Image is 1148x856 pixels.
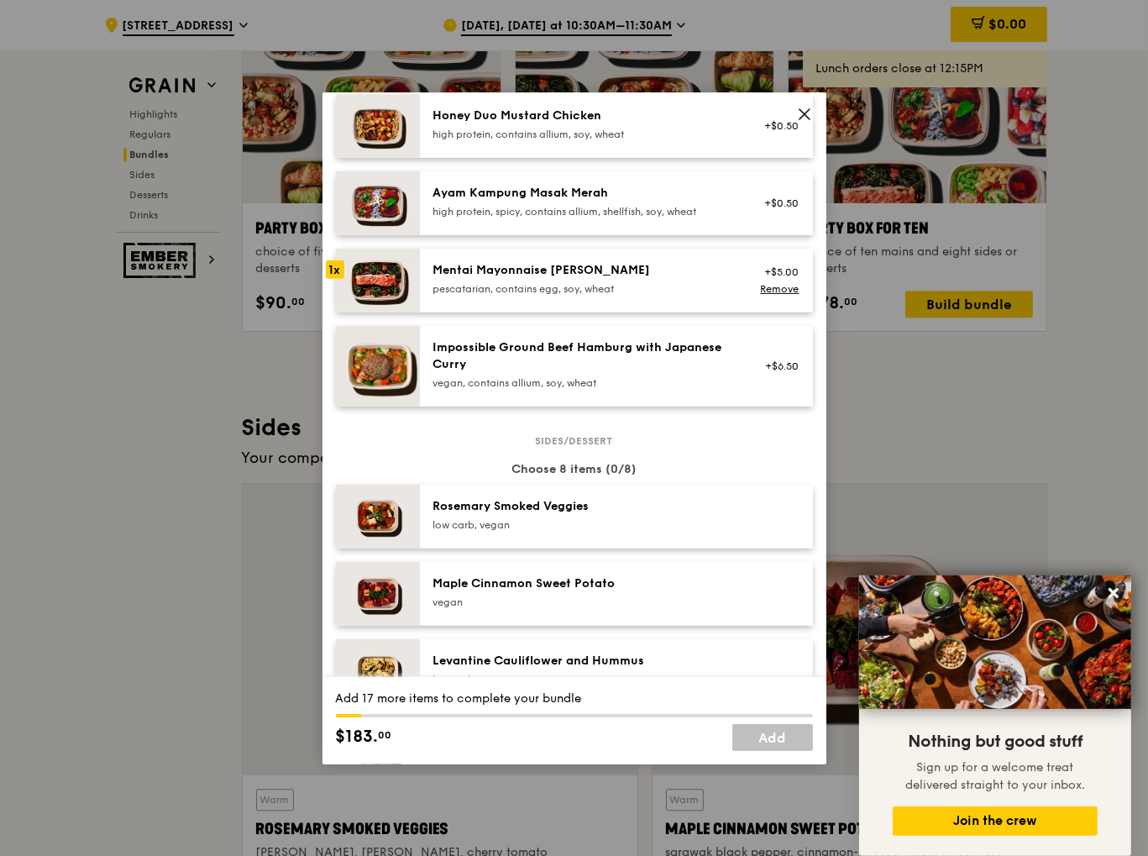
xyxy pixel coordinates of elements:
span: Sides/dessert [529,434,620,448]
img: daily_normal_HORZ-Impossible-Hamburg-With-Japanese-Curry.jpg [336,326,420,407]
div: Mentai Mayonnaise [PERSON_NAME] [433,262,735,279]
img: DSC07876-Edit02-Large.jpeg [859,575,1131,709]
div: Maple Cinnamon Sweet Potato [433,575,735,592]
div: +$5.00 [755,265,799,279]
img: daily_normal_Thyme-Rosemary-Zucchini-HORZ.jpg [336,485,420,549]
div: Rosemary Smoked Veggies [433,498,735,515]
div: +$6.50 [755,360,799,373]
img: daily_normal_Honey_Duo_Mustard_Chicken__Horizontal_.jpg [336,94,420,158]
div: high protein, contains allium, soy, wheat [433,128,735,141]
img: daily_normal_Levantine_Cauliflower_and_Hummus__Horizontal_.jpg [336,639,420,703]
img: daily_normal_Mentai-Mayonnaise-Aburi-Salmon-HORZ.jpg [336,249,420,312]
a: Add [732,724,813,751]
div: Choose 8 items (0/8) [336,461,813,478]
img: daily_normal_Ayam_Kampung_Masak_Merah_Horizontal_.jpg [336,171,420,235]
div: Add 17 more items to complete your bundle [336,691,813,707]
img: daily_normal_Maple_Cinnamon_Sweet_Potato__Horizontal_.jpg [336,562,420,626]
span: Sign up for a welcome treat delivered straight to your inbox. [905,760,1085,792]
div: low carb, vegan [433,518,735,532]
div: +$0.50 [755,119,799,133]
button: Close [1100,580,1127,607]
div: low carb, vegan [433,673,735,686]
div: Levantine Cauliflower and Hummus [433,653,735,670]
div: pescatarian, contains egg, soy, wheat [433,282,735,296]
div: Honey Duo Mustard Chicken [433,108,735,124]
div: high protein, spicy, contains allium, shellfish, soy, wheat [433,205,735,218]
div: Impossible Ground Beef Hamburg with Japanese Curry [433,339,735,373]
div: vegan [433,596,735,609]
a: Remove [760,283,799,295]
span: $183. [336,724,379,749]
span: 00 [379,728,392,742]
span: Nothing but good stuff [908,732,1082,752]
div: Ayam Kampung Masak Merah [433,185,735,202]
div: 1x [326,260,344,279]
div: +$0.50 [755,197,799,210]
button: Join the crew [893,806,1098,836]
div: vegan, contains allium, soy, wheat [433,376,735,390]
